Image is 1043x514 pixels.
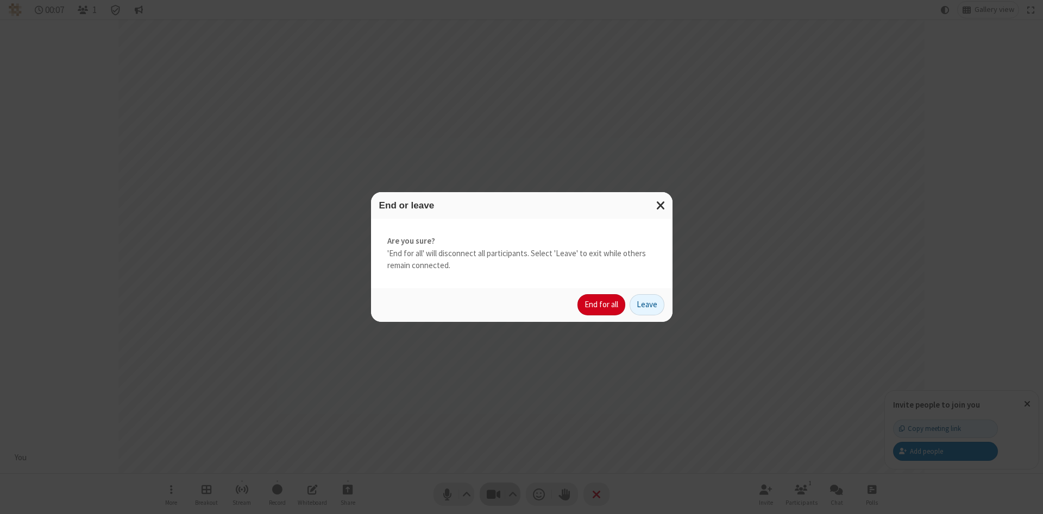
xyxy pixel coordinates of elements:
[379,200,664,211] h3: End or leave
[577,294,625,316] button: End for all
[371,219,673,288] div: 'End for all' will disconnect all participants. Select 'Leave' to exit while others remain connec...
[650,192,673,219] button: Close modal
[630,294,664,316] button: Leave
[387,235,656,248] strong: Are you sure?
